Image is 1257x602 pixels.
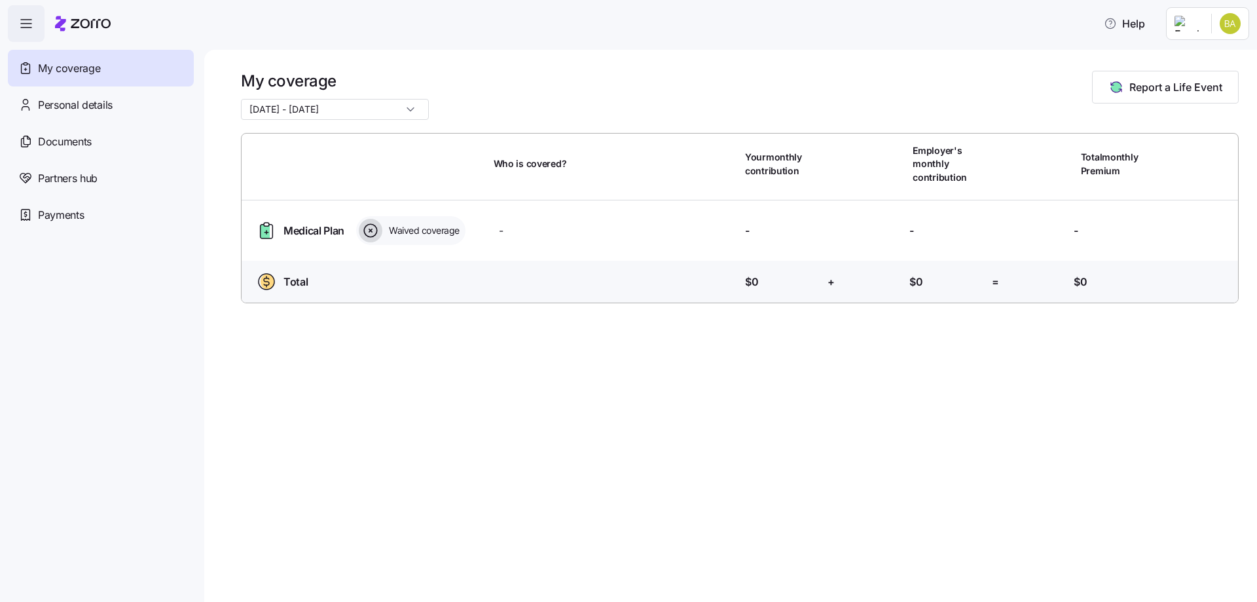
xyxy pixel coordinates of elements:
a: My coverage [8,50,194,86]
span: Partners hub [38,170,98,187]
span: Total [283,274,308,290]
span: Help [1104,16,1145,31]
span: Employer's monthly contribution [913,144,986,184]
span: - [1074,223,1078,239]
span: - [745,223,750,239]
span: = [992,274,999,290]
span: + [828,274,835,290]
span: Your monthly contribution [745,151,818,178]
span: Waived coverage [385,224,460,237]
span: $0 [909,274,922,290]
span: Total monthly Premium [1081,151,1154,178]
h1: My coverage [241,71,429,91]
span: $0 [1074,274,1087,290]
span: - [909,223,914,239]
a: Payments [8,197,194,233]
span: Payments [38,207,84,223]
span: Documents [38,134,92,150]
span: $0 [745,274,758,290]
button: Report a Life Event [1092,71,1239,103]
img: Employer logo [1175,16,1201,31]
span: - [499,223,503,239]
a: Documents [8,123,194,160]
span: Personal details [38,97,113,113]
span: Medical Plan [283,223,344,239]
button: Help [1093,10,1156,37]
span: My coverage [38,60,100,77]
span: Report a Life Event [1129,79,1222,95]
img: 6f46b9ca218b826edd2847f3ac42d6a8 [1220,13,1241,34]
span: Who is covered? [494,157,567,170]
a: Personal details [8,86,194,123]
a: Partners hub [8,160,194,197]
